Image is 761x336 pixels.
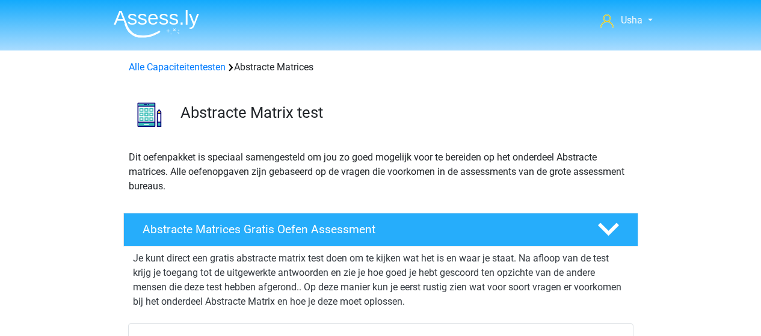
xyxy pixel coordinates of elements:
[129,150,633,194] p: Dit oefenpakket is speciaal samengesteld om jou zo goed mogelijk voor te bereiden op het onderdee...
[133,251,629,309] p: Je kunt direct een gratis abstracte matrix test doen om te kijken wat het is en waar je staat. Na...
[621,14,642,26] span: Usha
[596,13,657,28] a: Usha
[114,10,199,38] img: Assessly
[124,60,638,75] div: Abstracte Matrices
[124,89,175,140] img: abstracte matrices
[129,61,226,73] a: Alle Capaciteitentesten
[119,213,643,246] a: Abstracte Matrices Gratis Oefen Assessment
[180,103,629,122] h3: Abstracte Matrix test
[143,222,578,236] h4: Abstracte Matrices Gratis Oefen Assessment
